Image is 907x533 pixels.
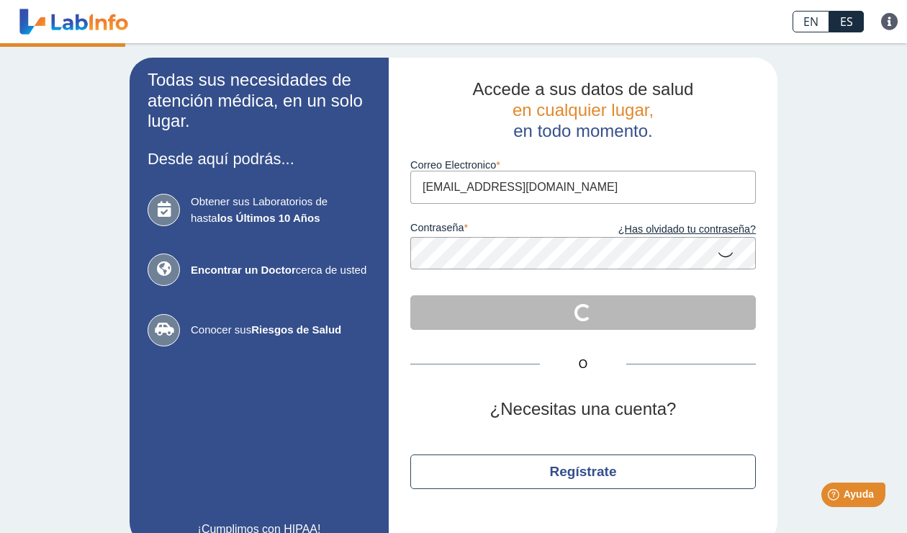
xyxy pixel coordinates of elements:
b: Riesgos de Salud [251,323,341,336]
span: cerca de usted [191,262,371,279]
span: en todo momento. [513,121,652,140]
label: contraseña [410,222,583,238]
span: en cualquier lugar, [513,100,654,120]
iframe: Help widget launcher [779,477,891,517]
span: Accede a sus datos de salud [473,79,694,99]
a: ES [829,11,864,32]
button: Regístrate [410,454,756,489]
b: los Últimos 10 Años [217,212,320,224]
h2: ¿Necesitas una cuenta? [410,399,756,420]
label: Correo Electronico [410,159,756,171]
h2: Todas sus necesidades de atención médica, en un solo lugar. [148,70,371,132]
a: EN [793,11,829,32]
h3: Desde aquí podrás... [148,150,371,168]
span: O [540,356,626,373]
b: Encontrar un Doctor [191,264,296,276]
a: ¿Has olvidado tu contraseña? [583,222,756,238]
span: Obtener sus Laboratorios de hasta [191,194,371,226]
span: Conocer sus [191,322,371,339]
